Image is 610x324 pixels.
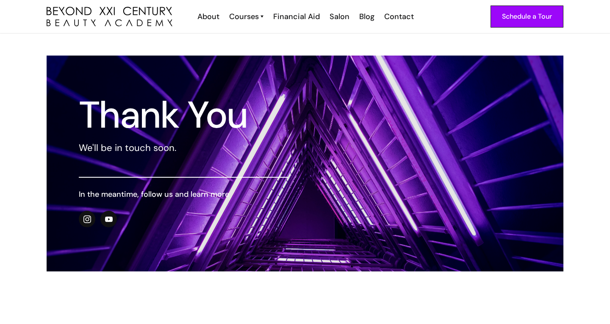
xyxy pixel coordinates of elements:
a: Contact [379,11,418,22]
div: Courses [229,11,259,22]
div: Financial Aid [273,11,320,22]
a: Blog [354,11,379,22]
h6: In the meantime, follow us and learn more [79,189,288,200]
div: About [197,11,219,22]
p: We'll be in touch soon. [79,141,288,155]
a: About [192,11,224,22]
div: Blog [359,11,374,22]
h1: Thank You [79,100,288,130]
div: Salon [330,11,349,22]
a: Courses [229,11,263,22]
div: Schedule a Tour [502,11,552,22]
img: beyond 21st century beauty academy logo [47,7,172,27]
a: Financial Aid [268,11,324,22]
a: Salon [324,11,354,22]
div: Contact [384,11,414,22]
a: home [47,7,172,27]
a: Schedule a Tour [491,6,563,28]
